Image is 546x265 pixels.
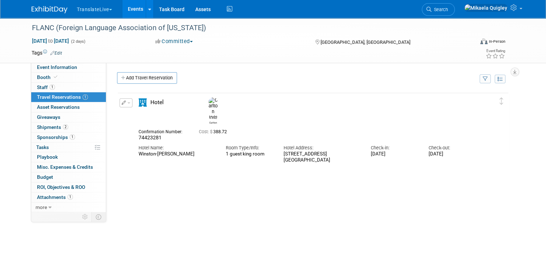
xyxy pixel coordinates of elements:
div: Winston-[PERSON_NAME] [139,151,215,157]
span: Cost: $ [199,129,213,134]
div: [DATE] [371,151,418,157]
a: more [31,203,106,212]
span: 1 [67,194,73,200]
span: 388.72 [199,129,230,134]
span: Attachments [37,194,73,200]
span: 74423281 [139,135,162,140]
div: Carlton Irvis [207,97,219,124]
img: Format-Inperson.png [480,38,487,44]
span: Travel Reservations [37,94,88,100]
a: Add Travel Reservation [117,72,177,84]
span: Tasks [36,144,49,150]
span: Playbook [37,154,58,160]
span: Budget [37,174,53,180]
span: 2 [63,124,68,130]
span: Shipments [37,124,68,130]
div: Check-out: [429,145,476,151]
div: Carlton Irvis [209,120,218,124]
span: 1 [83,94,88,100]
div: Hotel Address: [284,145,360,151]
span: Sponsorships [37,134,75,140]
div: FLANC (Foreign Language Association of [US_STATE]) [29,22,465,34]
a: Sponsorships1 [31,132,106,142]
a: Playbook [31,152,106,162]
a: Event Information [31,62,106,72]
span: [DATE] [DATE] [32,38,69,44]
span: Booth [37,74,59,80]
div: Check-in: [371,145,418,151]
div: 1 guest king room [225,151,273,157]
a: Staff1 [31,83,106,92]
span: Asset Reservations [37,104,80,110]
span: [GEOGRAPHIC_DATA], [GEOGRAPHIC_DATA] [321,39,410,45]
a: Asset Reservations [31,102,106,112]
td: Tags [32,49,62,56]
div: Event Rating [486,49,505,53]
img: Carlton Irvis [209,97,218,120]
i: Click and drag to move item [500,98,503,105]
td: Toggle Event Tabs [92,212,106,222]
a: Giveaways [31,112,106,122]
a: Travel Reservations1 [31,92,106,102]
div: Confirmation Number: [139,127,188,135]
button: Committed [153,38,196,45]
span: Hotel [150,99,164,106]
span: ROI, Objectives & ROO [37,184,85,190]
a: Edit [50,51,62,56]
span: Giveaways [37,114,60,120]
span: (2 days) [70,39,85,44]
span: Search [431,7,448,12]
span: Event Information [37,64,77,70]
div: Hotel Name: [139,145,215,151]
span: 1 [70,134,75,140]
a: Shipments2 [31,122,106,132]
a: Booth [31,73,106,82]
i: Hotel [139,98,147,107]
span: more [36,204,47,210]
td: Personalize Event Tab Strip [79,212,92,222]
span: 1 [50,84,55,90]
i: Booth reservation complete [54,75,57,79]
a: Budget [31,172,106,182]
span: to [47,38,54,44]
div: [DATE] [429,151,476,157]
img: ExhibitDay [32,6,67,13]
div: Room Type/Info: [225,145,273,151]
span: Staff [37,84,55,90]
i: Filter by Traveler [483,77,488,82]
div: In-Person [489,39,505,44]
a: Misc. Expenses & Credits [31,162,106,172]
a: Attachments1 [31,192,106,202]
span: Misc. Expenses & Credits [37,164,93,170]
a: Search [422,3,455,16]
a: ROI, Objectives & ROO [31,182,106,192]
img: Mikaela Quigley [464,4,508,12]
a: Tasks [31,143,106,152]
div: Event Format [435,37,505,48]
div: [STREET_ADDRESS] [GEOGRAPHIC_DATA] [284,151,360,163]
